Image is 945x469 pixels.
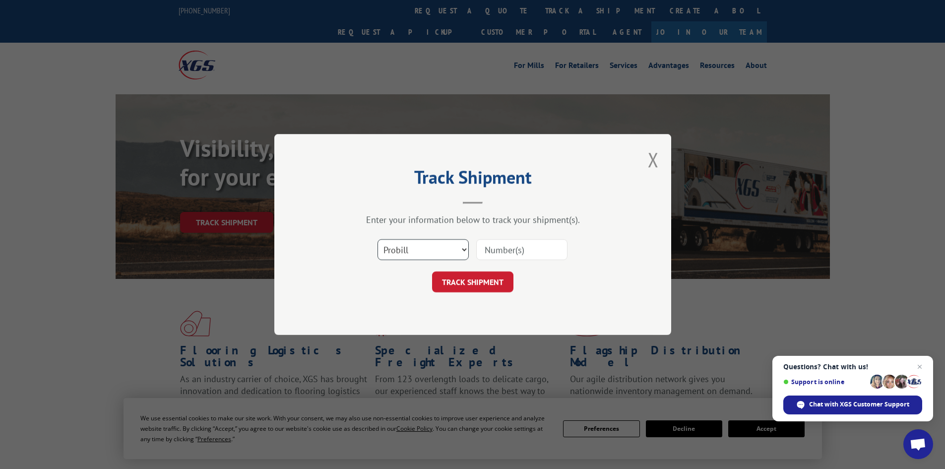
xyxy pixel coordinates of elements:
[432,271,513,292] button: TRACK SHIPMENT
[476,239,567,260] input: Number(s)
[324,214,622,225] div: Enter your information below to track your shipment(s).
[914,361,926,373] span: Close chat
[783,363,922,371] span: Questions? Chat with us!
[809,400,909,409] span: Chat with XGS Customer Support
[783,396,922,414] div: Chat with XGS Customer Support
[783,378,867,386] span: Support is online
[648,146,659,173] button: Close modal
[324,170,622,189] h2: Track Shipment
[903,429,933,459] div: Open chat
